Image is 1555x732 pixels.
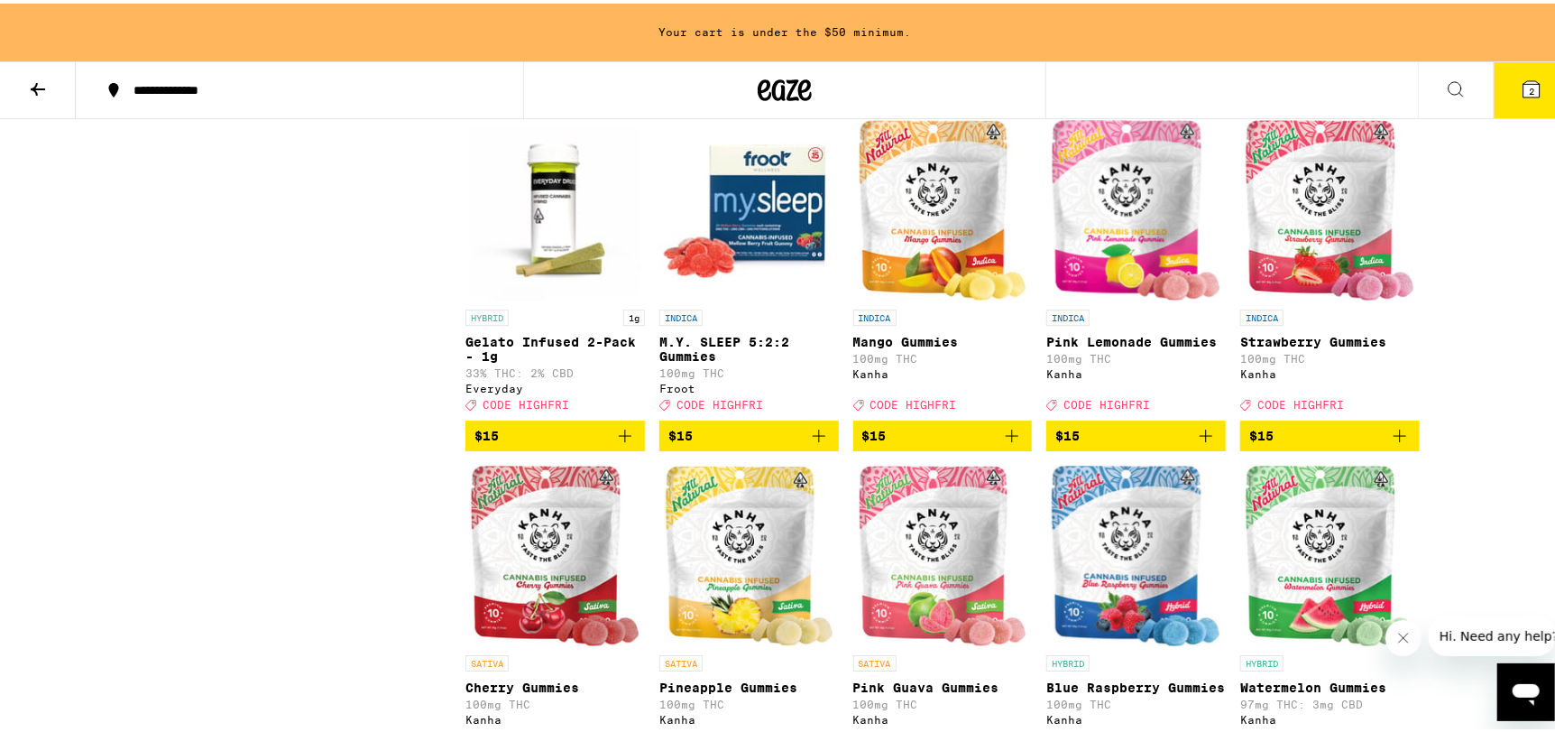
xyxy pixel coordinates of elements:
span: CODE HIGHFRI [870,396,957,408]
img: Kanha - Mango Gummies [859,116,1027,297]
p: SATIVA [659,652,703,668]
p: 100mg THC [465,695,645,707]
span: $15 [1249,425,1274,440]
p: 100mg THC [1046,349,1226,361]
p: 100mg THC [659,364,839,375]
p: HYBRID [1046,652,1090,668]
button: Add to bag [1046,417,1226,448]
p: Gelato Infused 2-Pack - 1g [465,331,645,360]
iframe: Close message [1385,616,1422,653]
p: 100mg THC [853,695,1033,707]
img: Kanha - Blue Raspberry Gummies [1052,462,1220,643]
button: Add to bag [1240,417,1420,448]
p: Pineapple Gummies [659,677,839,691]
a: Open page for Gelato Infused 2-Pack - 1g from Everyday [465,116,645,416]
p: INDICA [1046,306,1090,322]
p: Pink Guava Gummies [853,677,1033,691]
p: Blue Raspberry Gummies [1046,677,1226,691]
img: Kanha - Cherry Gummies [471,462,639,643]
p: 33% THC: 2% CBD [465,364,645,375]
p: 100mg THC [1240,349,1420,361]
img: Kanha - Pineapple Gummies [665,462,833,643]
img: Kanha - Strawberry Gummies [1246,116,1414,297]
iframe: Message from company [1429,613,1555,653]
p: HYBRID [465,306,509,322]
div: Froot [659,379,839,391]
span: CODE HIGHFRI [483,396,569,408]
p: SATIVA [853,652,897,668]
a: Open page for Strawberry Gummies from Kanha [1240,116,1420,416]
div: Kanha [1240,710,1420,722]
img: Froot - M.Y. SLEEP 5:2:2 Gummies [659,116,839,297]
div: Kanha [853,710,1033,722]
span: $15 [668,425,693,440]
span: $15 [862,425,887,440]
p: HYBRID [1240,652,1284,668]
button: Add to bag [659,417,839,448]
div: Kanha [1046,365,1226,376]
p: INDICA [659,306,703,322]
img: Kanha - Pink Lemonade Gummies [1052,116,1220,297]
p: Cherry Gummies [465,677,645,691]
span: $15 [474,425,499,440]
p: 97mg THC: 3mg CBD [1240,695,1420,707]
a: Open page for Mango Gummies from Kanha [853,116,1033,416]
p: Mango Gummies [853,331,1033,346]
span: CODE HIGHFRI [1063,396,1150,408]
span: CODE HIGHFRI [676,396,763,408]
img: Kanha - Pink Guava Gummies [859,462,1027,643]
div: Kanha [659,710,839,722]
p: 100mg THC [1046,695,1226,707]
iframe: Button to launch messaging window [1497,660,1555,718]
p: Pink Lemonade Gummies [1046,331,1226,346]
p: 1g [623,306,645,322]
button: Add to bag [853,417,1033,448]
div: Kanha [465,710,645,722]
a: Open page for M.Y. SLEEP 5:2:2 Gummies from Froot [659,116,839,416]
span: 2 [1529,82,1534,93]
p: 100mg THC [853,349,1033,361]
button: Add to bag [465,417,645,448]
p: M.Y. SLEEP 5:2:2 Gummies [659,331,839,360]
a: Open page for Pink Lemonade Gummies from Kanha [1046,116,1226,416]
p: INDICA [1240,306,1284,322]
p: INDICA [853,306,897,322]
div: Kanha [853,365,1033,376]
p: 100mg THC [659,695,839,707]
div: Everyday [465,379,645,391]
div: Kanha [1046,710,1226,722]
p: Watermelon Gummies [1240,677,1420,691]
span: $15 [1055,425,1080,440]
p: Strawberry Gummies [1240,331,1420,346]
span: Hi. Need any help? [11,13,130,27]
p: SATIVA [465,652,509,668]
img: Kanha - Watermelon Gummies [1246,462,1414,643]
div: Kanha [1240,365,1420,376]
span: CODE HIGHFRI [1257,396,1344,408]
img: Everyday - Gelato Infused 2-Pack - 1g [465,116,645,297]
